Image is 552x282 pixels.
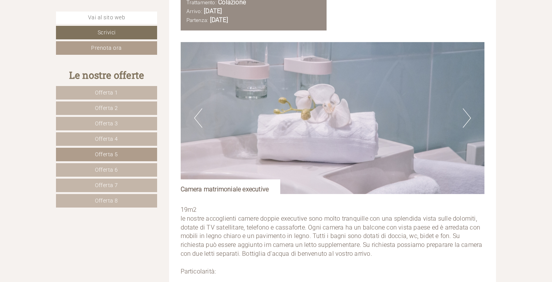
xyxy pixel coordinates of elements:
div: venerdì [135,6,169,19]
div: Camera matrimoniale executive [181,179,281,194]
span: Offerta 1 [95,89,118,96]
span: Offerta 2 [95,105,118,111]
small: Partenza: [186,17,208,23]
span: Offerta 5 [95,151,118,157]
span: Offerta 7 [95,182,118,188]
a: Vai al sito web [56,12,157,24]
div: Hotel Simpaty [12,23,119,29]
img: image [181,42,485,194]
span: Offerta 3 [95,120,118,127]
b: [DATE] [210,16,228,24]
button: Next [463,108,471,128]
a: Scrivici [56,26,157,39]
button: Previous [194,108,202,128]
div: Le nostre offerte [56,68,157,82]
div: Buon giorno, come possiamo aiutarla? [6,21,123,45]
small: Arrivo: [186,8,202,14]
small: 11:24 [12,38,119,43]
button: Invia [268,203,305,217]
span: Offerta 8 [95,198,118,204]
span: Offerta 6 [95,167,118,173]
b: [DATE] [204,7,222,15]
a: Prenota ora [56,41,157,55]
span: Offerta 4 [95,136,118,142]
